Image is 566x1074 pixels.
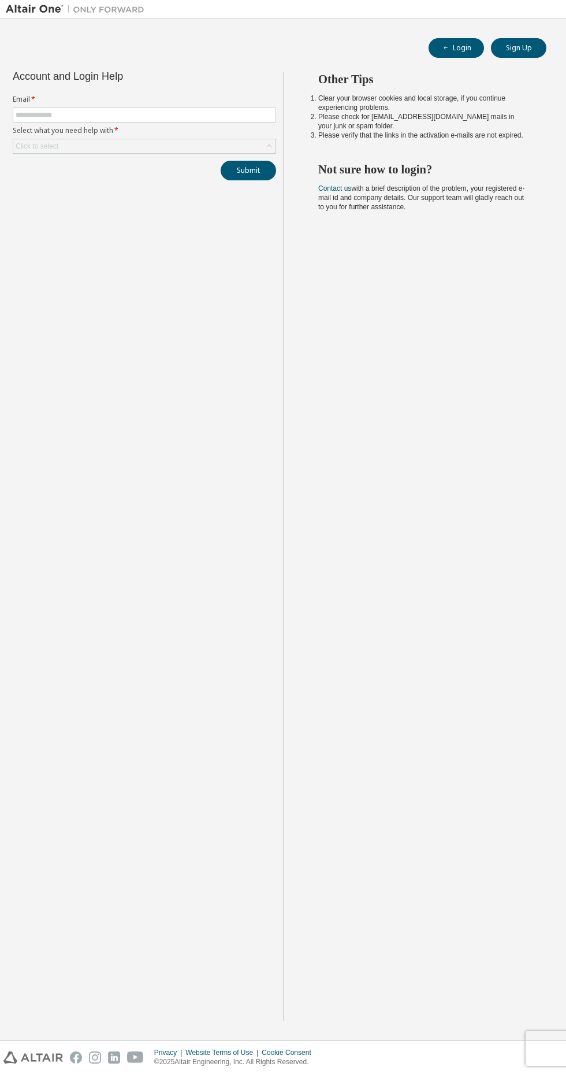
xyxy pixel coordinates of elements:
li: Clear your browser cookies and local storage, if you continue experiencing problems. [318,94,526,112]
div: Cookie Consent [262,1048,318,1057]
h2: Other Tips [318,72,526,87]
li: Please check for [EMAIL_ADDRESS][DOMAIN_NAME] mails in your junk or spam folder. [318,112,526,131]
h2: Not sure how to login? [318,162,526,177]
button: Sign Up [491,38,546,58]
img: linkedin.svg [108,1051,120,1064]
div: Click to select [13,139,275,153]
label: Select what you need help with [13,126,276,135]
div: Privacy [154,1048,185,1057]
img: Altair One [6,3,150,15]
button: Login [429,38,484,58]
p: © 2025 Altair Engineering, Inc. All Rights Reserved. [154,1057,318,1067]
div: Account and Login Help [13,72,224,81]
span: with a brief description of the problem, your registered e-mail id and company details. Our suppo... [318,184,525,211]
img: youtube.svg [127,1051,144,1064]
div: Click to select [16,142,58,151]
img: instagram.svg [89,1051,101,1064]
button: Submit [221,161,276,180]
img: facebook.svg [70,1051,82,1064]
a: Contact us [318,184,351,192]
div: Website Terms of Use [185,1048,262,1057]
label: Email [13,95,276,104]
img: altair_logo.svg [3,1051,63,1064]
li: Please verify that the links in the activation e-mails are not expired. [318,131,526,140]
